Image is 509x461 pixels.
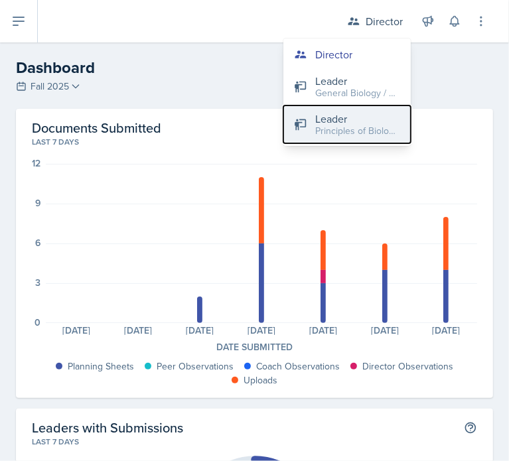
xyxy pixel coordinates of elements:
div: Director [366,13,403,29]
div: [DATE] [292,326,354,335]
div: Coach Observations [256,360,340,373]
div: Peer Observations [157,360,234,373]
div: General Biology / Spring 2025 [315,86,400,100]
div: [DATE] [108,326,169,335]
div: 6 [35,238,40,247]
div: Last 7 days [32,436,477,448]
div: [DATE] [354,326,415,335]
h2: Leaders with Submissions [32,419,183,436]
div: 12 [32,159,40,168]
div: Leader [315,73,400,89]
div: Principles of Biology / Fall 2025 [315,124,400,138]
button: Director [283,41,411,68]
div: [DATE] [415,326,477,335]
h2: Dashboard [16,56,493,80]
h2: Documents Submitted [32,119,477,136]
div: Director Observations [362,360,453,373]
div: Director [315,46,352,62]
div: 9 [35,198,40,208]
div: 3 [35,278,40,287]
div: [DATE] [231,326,293,335]
div: [DATE] [46,326,108,335]
div: 0 [35,318,40,327]
div: Last 7 days [32,136,477,148]
div: Date Submitted [32,340,477,354]
div: [DATE] [169,326,231,335]
button: Leader Principles of Biology / Fall 2025 [283,105,411,143]
span: Fall 2025 [31,80,69,94]
div: Leader [315,111,400,127]
button: Leader General Biology / Spring 2025 [283,68,411,105]
div: Planning Sheets [68,360,134,373]
div: Uploads [244,373,277,387]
